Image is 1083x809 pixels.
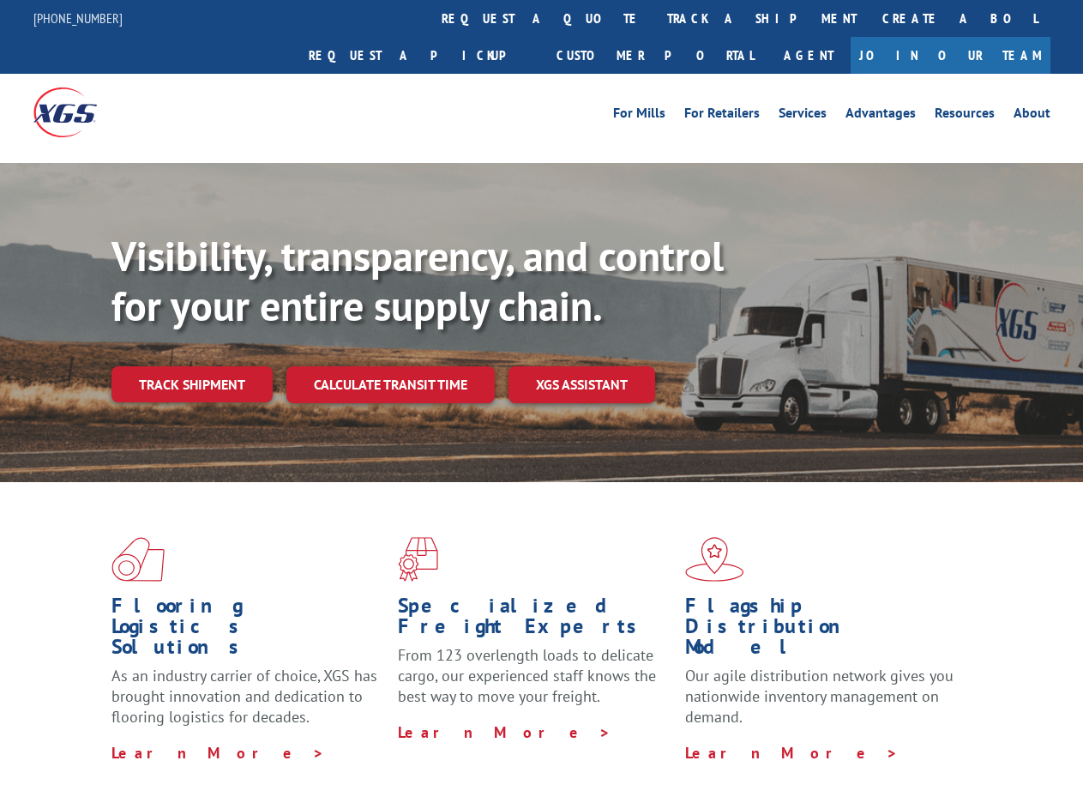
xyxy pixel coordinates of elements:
[398,645,671,721] p: From 123 overlength loads to delicate cargo, our experienced staff knows the best way to move you...
[111,666,377,727] span: As an industry carrier of choice, XGS has brought innovation and dedication to flooring logistics...
[779,106,827,125] a: Services
[286,366,495,403] a: Calculate transit time
[398,537,438,582] img: xgs-icon-focused-on-flooring-red
[111,743,325,763] a: Learn More >
[111,537,165,582] img: xgs-icon-total-supply-chain-intelligence-red
[845,106,916,125] a: Advantages
[685,595,959,666] h1: Flagship Distribution Model
[767,37,851,74] a: Agent
[398,722,611,742] a: Learn More >
[613,106,665,125] a: For Mills
[508,366,655,403] a: XGS ASSISTANT
[1014,106,1050,125] a: About
[111,595,385,666] h1: Flooring Logistics Solutions
[296,37,544,74] a: Request a pickup
[544,37,767,74] a: Customer Portal
[935,106,995,125] a: Resources
[111,229,724,332] b: Visibility, transparency, and control for your entire supply chain.
[685,743,899,763] a: Learn More >
[684,106,760,125] a: For Retailers
[851,37,1050,74] a: Join Our Team
[111,366,273,402] a: Track shipment
[685,666,954,727] span: Our agile distribution network gives you nationwide inventory management on demand.
[685,537,744,582] img: xgs-icon-flagship-distribution-model-red
[33,9,123,27] a: [PHONE_NUMBER]
[398,595,671,645] h1: Specialized Freight Experts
